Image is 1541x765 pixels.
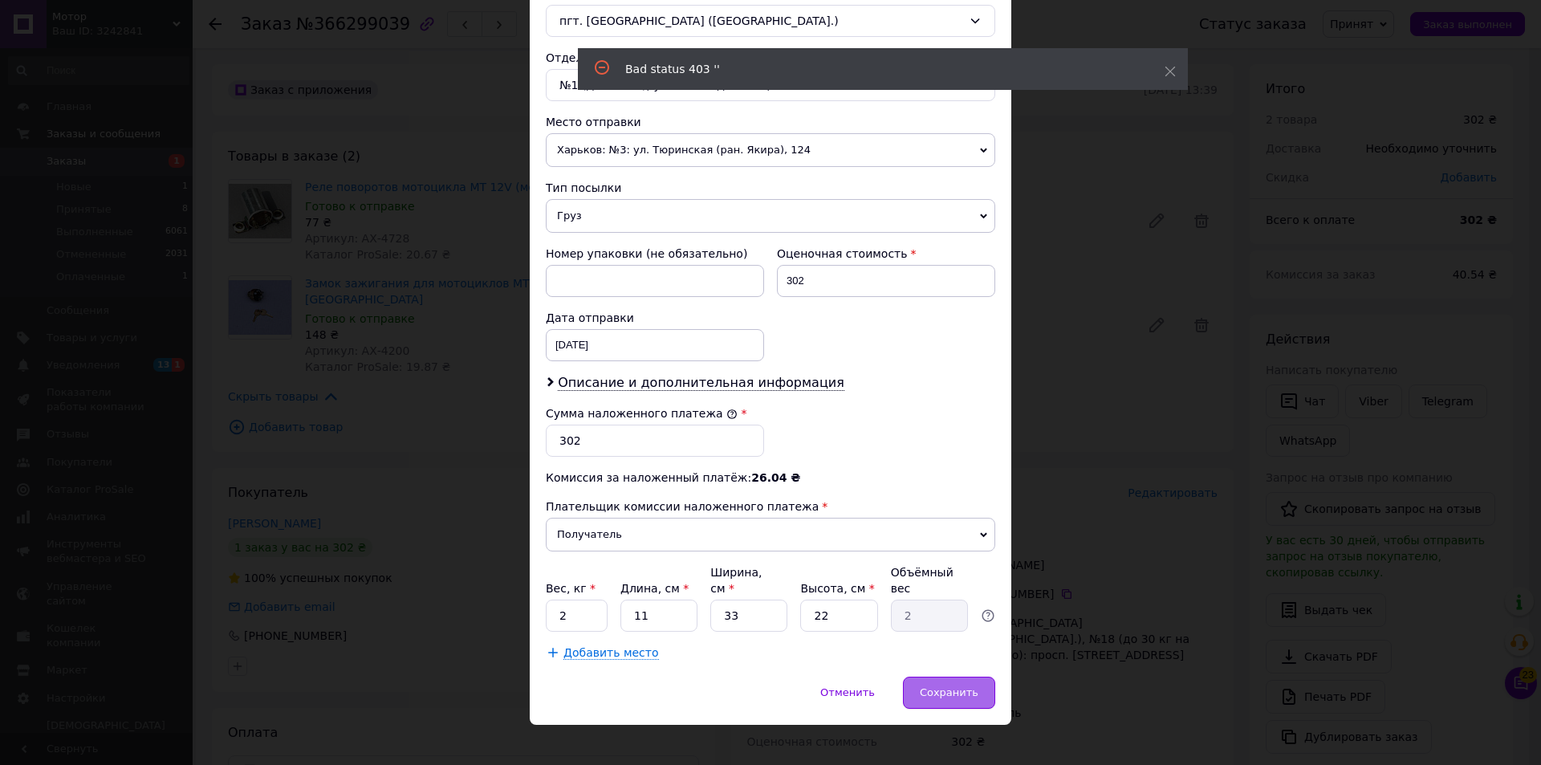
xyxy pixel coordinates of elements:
[546,69,995,101] div: №1 (до 200 кг), ул. Освободителей, 55
[546,310,764,326] div: Дата отправки
[546,50,995,66] div: Отделение
[546,470,995,486] div: Комиссия за наложенный платёж:
[777,246,995,262] div: Оценочная стоимость
[820,686,875,698] span: Отменить
[546,518,995,551] span: Получатель
[546,199,995,233] span: Груз
[546,116,641,128] span: Место отправки
[710,566,762,595] label: Ширина, см
[546,181,621,194] span: Тип посылки
[546,500,819,513] span: Плательщик комиссии наложенного платежа
[546,5,995,37] div: пгт. [GEOGRAPHIC_DATA] ([GEOGRAPHIC_DATA].)
[558,375,844,391] span: Описание и дополнительная информация
[920,686,978,698] span: Сохранить
[546,582,596,595] label: Вес, кг
[800,582,874,595] label: Высота, см
[546,133,995,167] span: Харьков: №3: ул. Тюринская (ран. Якира), 124
[891,564,968,596] div: Объёмный вес
[751,471,800,484] span: 26.04 ₴
[620,582,689,595] label: Длина, см
[546,407,738,420] label: Сумма наложенного платежа
[563,646,659,660] span: Добавить место
[625,61,1124,77] div: Bad status 403 ''
[546,246,764,262] div: Номер упаковки (не обязательно)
